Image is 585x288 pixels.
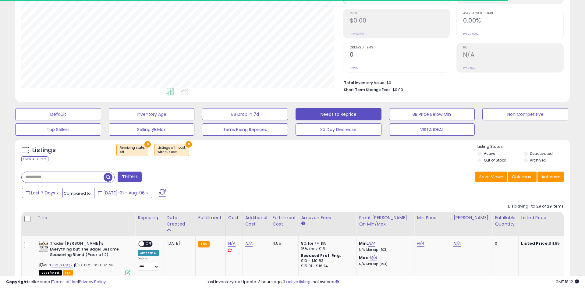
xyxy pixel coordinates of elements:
[39,241,48,253] img: 51BUXeRqQVL._SL40_.jpg
[64,190,92,196] span: Compared to:
[555,279,579,285] span: 2025-08-14 18:12 GMT
[166,215,193,227] div: Date Created
[463,32,478,36] small: Prev: 0.00%
[63,270,73,276] span: FBA
[350,32,364,36] small: Prev: $0.00
[198,241,209,247] small: FBA
[138,215,161,221] div: Repricing
[359,215,412,227] div: Profit [PERSON_NAME] on Min/Max
[166,241,191,246] div: [DATE]
[301,253,341,258] b: Reduced Prof. Rng.
[37,215,133,221] div: Title
[73,263,113,268] span: | SKU: CC-0QL8-MLSP
[389,123,475,136] button: VISTA IDEAL
[202,108,288,120] button: BB Drop in 7d
[521,240,549,246] b: Listed Price:
[482,108,568,120] button: Non Competitive
[477,144,569,150] p: Listing States:
[138,250,159,256] div: Amazon AI
[495,241,514,246] div: 0
[463,51,563,59] h2: N/A
[228,215,240,221] div: Cost
[118,172,141,182] button: Filters
[301,246,352,252] div: 15% for > $15
[50,241,124,259] b: Trader [PERSON_NAME]'s Everything but The Bagel Sesame Seasoning Blend (Pack of 2)
[103,190,145,196] span: [DATE]-31 - Aug-06
[15,123,101,136] button: Top Sellers
[245,240,253,247] a: N/A
[356,212,414,236] th: The percentage added to the cost of goods (COGS) that forms the calculator for Min & Max prices.
[186,141,192,148] button: ×
[350,66,358,70] small: Prev: 0
[359,255,370,261] b: Max:
[301,221,305,226] small: Amazon Fees.
[51,263,73,268] a: B06VXJ7BQR
[301,241,352,246] div: 8% for <= $15
[417,240,424,247] a: N/A
[463,12,563,15] span: Avg. Buybox Share
[368,240,375,247] a: N/A
[463,66,475,70] small: Prev: N/A
[463,46,563,49] span: ROI
[52,279,78,285] a: Terms of Use
[508,172,537,182] button: Columns
[521,215,574,221] div: Listed Price
[344,80,385,85] b: Total Inventory Value:
[359,262,409,266] p: N/A Markup (ROI)
[463,17,563,25] h2: 0.00%
[21,156,48,162] div: Clear All Filters
[94,188,152,198] button: [DATE]-31 - Aug-06
[120,150,145,154] div: off
[272,215,296,227] div: Fulfillment Cost
[144,241,154,247] span: OFF
[484,151,495,156] label: Active
[475,172,507,182] button: Save View
[521,241,572,246] div: $11.89
[417,215,448,221] div: Min Price
[350,51,450,59] h2: 0
[158,145,186,155] span: Listings with cost :
[301,264,352,269] div: $15.01 - $16.24
[228,240,236,247] a: N/A
[508,204,564,209] div: Displaying 1 to 29 of 29 items
[109,123,195,136] button: Selling @ Max
[120,145,145,155] span: Repricing state :
[370,255,377,261] a: N/A
[296,123,381,136] button: 30 Day Decrease
[530,158,546,163] label: Archived
[512,174,531,180] span: Columns
[350,12,450,15] span: Profit
[39,270,62,276] span: All listings that are currently out of stock and unavailable for purchase on Amazon
[158,150,186,154] div: without cost
[484,158,506,163] label: Out of Stock
[198,215,223,221] div: Fulfillment
[207,279,579,285] div: Last InventoryLab Update: 3 hours ago, not synced.
[283,279,313,285] a: 3 active listings
[22,188,63,198] button: Last 7 Days
[31,190,55,196] span: Last 7 Days
[359,248,409,252] p: N/A Markup (ROI)
[344,87,392,92] b: Short Term Storage Fees:
[453,215,490,221] div: [PERSON_NAME]
[6,279,28,285] strong: Copyright
[79,279,106,285] a: Privacy Policy
[530,151,553,156] label: Deactivated
[392,87,403,93] span: $0.00
[350,17,450,25] h2: $0.00
[144,141,151,148] button: ×
[389,108,475,120] button: BB Price Below Min
[39,241,130,275] div: ASIN:
[537,172,564,182] button: Actions
[296,108,381,120] button: Needs to Reprice
[453,240,461,247] a: N/A
[245,215,268,227] div: Additional Cost
[138,257,159,271] div: Preset:
[15,108,101,120] button: Default
[32,146,56,155] h5: Listings
[359,240,368,246] b: Min:
[272,241,294,246] div: 4.55
[109,108,195,120] button: Inventory Age
[344,79,559,86] li: $0
[6,279,106,285] div: seller snap | |
[202,123,288,136] button: Items Being Repriced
